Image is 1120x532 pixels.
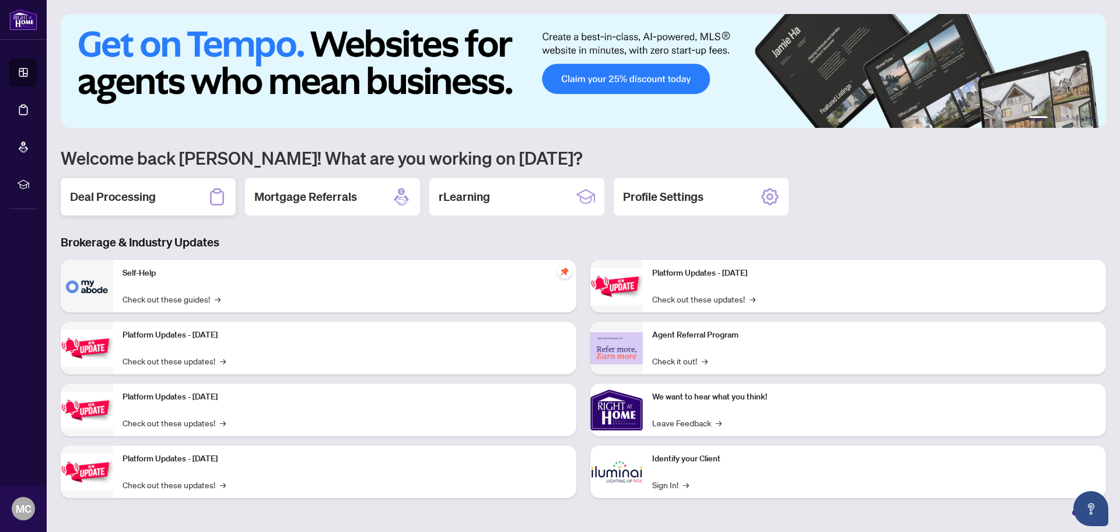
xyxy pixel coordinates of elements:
[652,293,755,305] a: Check out these updates!→
[1073,491,1108,526] button: Open asap
[123,391,567,404] p: Platform Updates - [DATE]
[123,416,226,429] a: Check out these updates!→
[220,416,226,429] span: →
[590,332,643,364] img: Agent Referral Program
[220,354,226,367] span: →
[1052,116,1057,121] button: 2
[16,500,32,517] span: MC
[61,147,1106,169] h1: Welcome back [PERSON_NAME]! What are you working on [DATE]?
[61,260,113,312] img: Self-Help
[123,354,226,367] a: Check out these updates!→
[590,384,643,436] img: We want to hear what you think!
[439,189,490,205] h2: rLearning
[750,293,755,305] span: →
[9,9,37,30] img: logo
[1029,116,1048,121] button: 1
[61,234,1106,251] h3: Brokerage & Industry Updates
[123,293,220,305] a: Check out these guides!→
[1062,116,1066,121] button: 3
[652,416,722,429] a: Leave Feedback→
[70,189,156,205] h2: Deal Processing
[716,416,722,429] span: →
[683,478,689,491] span: →
[1090,116,1094,121] button: 6
[702,354,708,367] span: →
[590,446,643,498] img: Identify your Client
[123,267,567,280] p: Self-Help
[623,189,703,205] h2: Profile Settings
[61,454,113,491] img: Platform Updates - July 8, 2025
[652,354,708,367] a: Check it out!→
[652,478,689,491] a: Sign In!→
[61,392,113,429] img: Platform Updates - July 21, 2025
[123,478,226,491] a: Check out these updates!→
[1080,116,1085,121] button: 5
[652,329,1097,342] p: Agent Referral Program
[558,265,572,279] span: pushpin
[61,14,1106,128] img: Slide 0
[652,267,1097,280] p: Platform Updates - [DATE]
[652,391,1097,404] p: We want to hear what you think!
[123,453,567,465] p: Platform Updates - [DATE]
[61,330,113,367] img: Platform Updates - September 16, 2025
[220,478,226,491] span: →
[123,329,567,342] p: Platform Updates - [DATE]
[254,189,357,205] h2: Mortgage Referrals
[652,453,1097,465] p: Identify your Client
[1071,116,1076,121] button: 4
[590,268,643,305] img: Platform Updates - June 23, 2025
[215,293,220,305] span: →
